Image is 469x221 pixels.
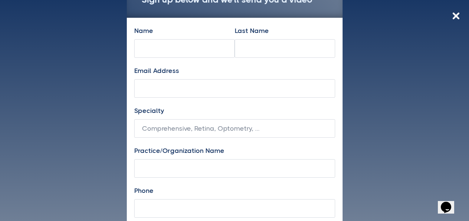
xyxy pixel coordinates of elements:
[438,191,462,214] iframe: chat widget
[134,185,153,196] label: Phone
[235,25,269,36] label: Last Name
[134,65,179,76] label: Email Address
[134,25,153,36] label: Name
[134,145,224,156] label: Practice/Organization Name
[134,105,164,116] label: Specialty
[134,119,335,138] input: Comprehensive, Retina, Optometry, ...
